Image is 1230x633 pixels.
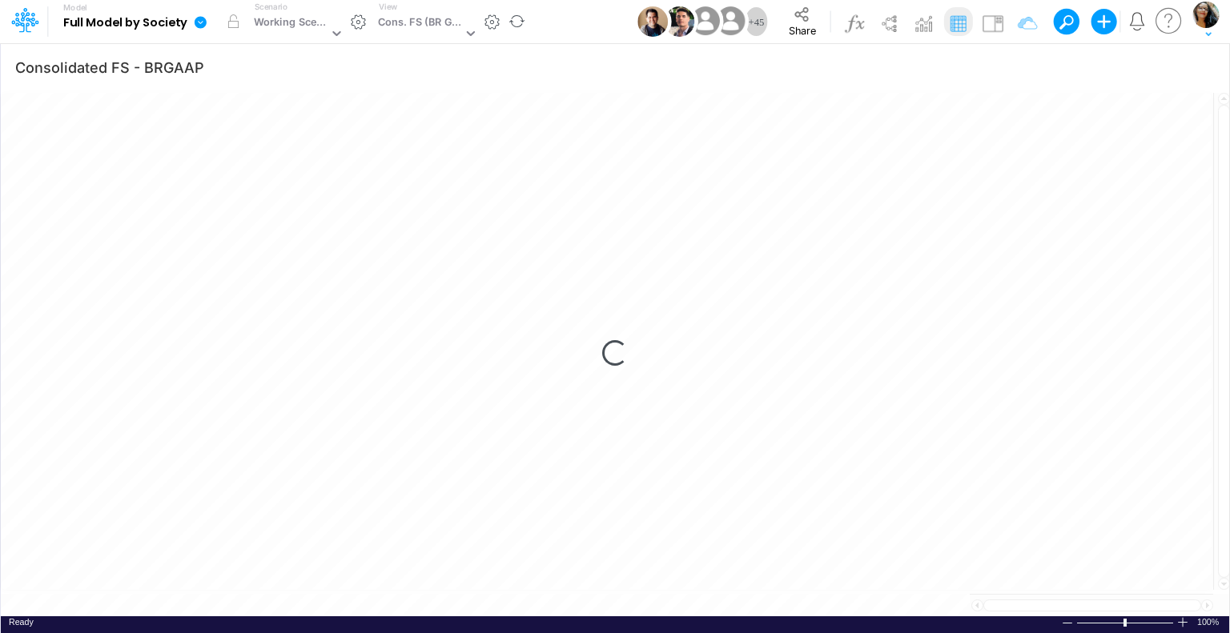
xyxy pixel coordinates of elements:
button: Share [774,2,829,42]
b: Full Model by Society [63,16,187,30]
label: View [379,1,397,13]
div: Zoom [1076,616,1176,628]
label: Model [63,3,87,13]
img: User Image Icon [687,3,723,39]
div: Working Scenario [254,14,328,33]
div: Zoom [1123,619,1127,627]
div: In Ready mode [9,616,34,628]
div: Zoom level [1197,616,1221,628]
input: Type a title here [14,50,881,83]
span: Share [789,24,816,36]
span: + 45 [749,17,765,27]
img: User Image Icon [665,6,695,37]
img: User Image Icon [713,3,749,39]
div: Zoom In [1176,616,1189,628]
label: Scenario [255,1,287,13]
a: Notifications [1127,12,1146,30]
div: Zoom Out [1061,617,1074,629]
span: Ready [9,617,34,627]
img: User Image Icon [637,6,668,37]
div: Cons. FS (BR GAAP) [378,14,462,33]
span: 100% [1197,616,1221,628]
